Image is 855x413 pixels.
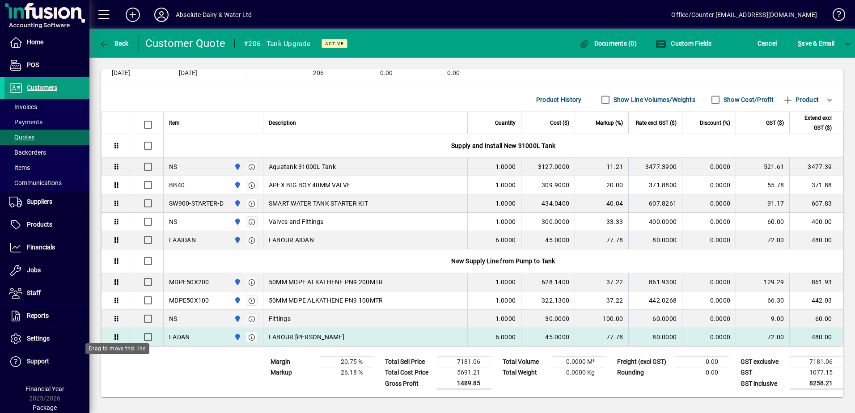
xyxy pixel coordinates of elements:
[9,103,37,110] span: Invoices
[722,95,774,104] label: Show Cost/Profit
[575,176,628,194] td: 20.00
[27,38,43,46] span: Home
[682,310,736,328] td: 0.0000
[495,333,516,341] span: 6.0000
[9,179,62,186] span: Communications
[27,198,52,205] span: Suppliers
[145,36,226,51] div: Customer Quote
[169,314,178,323] div: NS
[736,176,789,194] td: 55.78
[736,328,789,346] td: 72.00
[789,328,843,346] td: 480.00
[700,118,730,128] span: Discount (%)
[682,176,736,194] td: 0.0000
[536,93,582,107] span: Product History
[521,310,575,328] td: 30.0000
[33,404,57,411] span: Package
[27,61,39,68] span: POS
[682,328,736,346] td: 0.0000
[789,194,843,213] td: 607.83
[576,35,639,51] button: Documents (0)
[736,213,789,231] td: 60.00
[613,367,675,378] td: Rounding
[4,305,89,327] a: Reports
[269,278,383,287] span: 50MM MDPE ALKATHENE PN9 200MTR
[4,31,89,54] a: Home
[736,357,790,367] td: GST exclusive
[244,37,310,51] div: #206 - Tank Upgrade
[790,367,843,378] td: 1077.15
[736,378,790,389] td: GST inclusive
[682,194,736,213] td: 0.0000
[495,181,516,190] span: 1.0000
[27,312,49,319] span: Reports
[495,296,516,305] span: 1.0000
[789,310,843,328] td: 60.00
[269,296,383,305] span: 50MM MDPE ALKATHENE PN9 100MTR
[521,291,575,310] td: 322.1300
[232,332,242,342] span: Matata Road
[634,296,677,305] div: 442.0268
[736,367,790,378] td: GST
[169,278,209,287] div: MDPE50X200
[9,134,34,141] span: Quotes
[4,99,89,114] a: Invoices
[269,217,324,226] span: Valves and Fittings
[9,149,46,156] span: Backorders
[533,92,585,108] button: Product History
[266,357,320,367] td: Margin
[521,213,575,231] td: 300.0000
[653,35,714,51] button: Custom Fields
[437,357,491,367] td: 7181.06
[789,213,843,231] td: 400.00
[169,236,196,244] div: LAAIDAN
[164,134,843,157] div: Supply and Install New 31000L Tank
[550,118,569,128] span: Cost ($)
[495,118,516,128] span: Quantity
[579,40,637,47] span: Documents (0)
[4,191,89,213] a: Suppliers
[320,357,373,367] td: 20.75 %
[4,236,89,259] a: Financials
[634,236,677,244] div: 80.0000
[826,2,844,31] a: Knowledge Base
[232,277,242,287] span: Matata Road
[798,36,834,51] span: ave & Email
[269,314,291,323] span: Fittings
[266,367,320,378] td: Markup
[4,145,89,160] a: Backorders
[495,199,516,208] span: 1.0000
[89,35,139,51] app-page-header-button: Back
[119,7,147,23] button: Add
[789,176,843,194] td: 371.88
[169,181,185,190] div: BB40
[682,213,736,231] td: 0.0000
[521,194,575,213] td: 434.0400
[575,231,628,249] td: 77.78
[495,217,516,226] span: 1.0000
[9,118,42,126] span: Payments
[634,162,677,171] div: 3477.3900
[575,310,628,328] td: 100.00
[795,113,832,133] span: Extend excl GST ($)
[27,358,49,365] span: Support
[790,357,843,367] td: 7181.06
[498,367,552,378] td: Total Weight
[575,291,628,310] td: 37.22
[381,378,437,389] td: Gross Profit
[634,217,677,226] div: 400.0000
[325,41,344,46] span: Active
[9,164,30,171] span: Items
[437,378,491,389] td: 1489.85
[682,231,736,249] td: 0.0000
[232,295,242,305] span: Matata Road
[4,114,89,130] a: Payments
[736,158,789,176] td: 521.61
[736,273,789,291] td: 129.29
[269,333,344,341] span: LABOUR [PERSON_NAME]
[169,333,190,341] div: LADAN
[169,118,180,128] span: Item
[575,194,628,213] td: 40.04
[169,296,209,305] div: MDPE50X100
[789,231,843,249] td: 480.00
